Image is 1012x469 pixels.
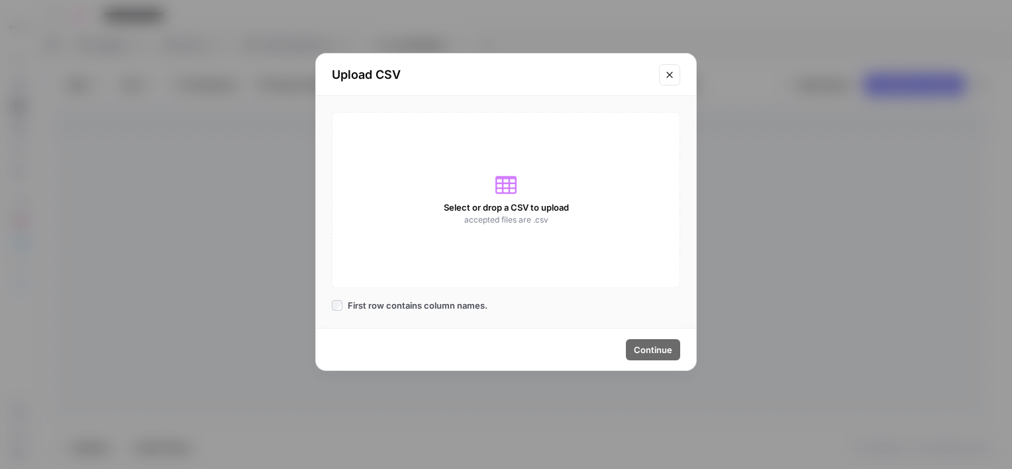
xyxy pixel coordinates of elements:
h2: Upload CSV [332,66,651,84]
span: First row contains column names. [348,299,487,312]
span: Continue [634,343,672,356]
span: Select or drop a CSV to upload [444,201,569,214]
input: First row contains column names. [332,300,342,311]
button: Close modal [659,64,680,85]
span: accepted files are .csv [464,214,548,226]
button: Continue [626,339,680,360]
